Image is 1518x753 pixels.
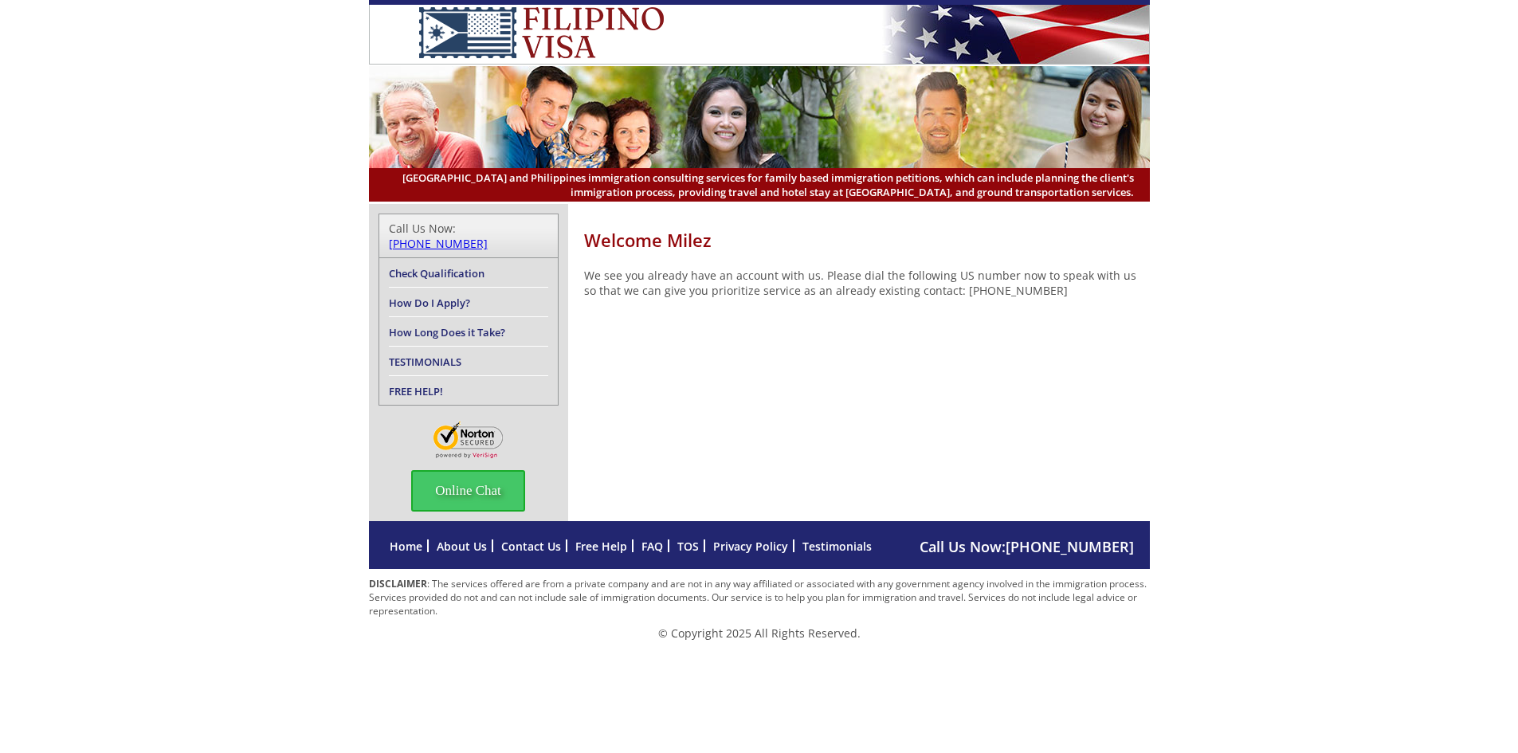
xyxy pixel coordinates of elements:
[389,236,488,251] a: [PHONE_NUMBER]
[641,539,663,554] a: FAQ
[802,539,872,554] a: Testimonials
[1006,537,1134,556] a: [PHONE_NUMBER]
[389,325,505,339] a: How Long Does it Take?
[390,539,422,554] a: Home
[389,296,470,310] a: How Do I Apply?
[369,577,1150,618] p: : The services offered are from a private company and are not in any way affiliated or associated...
[389,384,443,398] a: FREE HELP!
[920,537,1134,556] span: Call Us Now:
[437,539,487,554] a: About Us
[389,266,484,280] a: Check Qualification
[713,539,788,554] a: Privacy Policy
[584,228,1150,252] h1: Welcome Milez
[584,268,1150,298] p: We see you already have an account with us. Please dial the following US number now to speak with...
[501,539,561,554] a: Contact Us
[385,171,1134,199] span: [GEOGRAPHIC_DATA] and Philippines immigration consulting services for family based immigration pe...
[389,355,461,369] a: TESTIMONIALS
[411,470,525,512] span: Online Chat
[369,626,1150,641] p: © Copyright 2025 All Rights Reserved.
[369,577,427,590] strong: DISCLAIMER
[389,221,548,251] div: Call Us Now:
[575,539,627,554] a: Free Help
[677,539,699,554] a: TOS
